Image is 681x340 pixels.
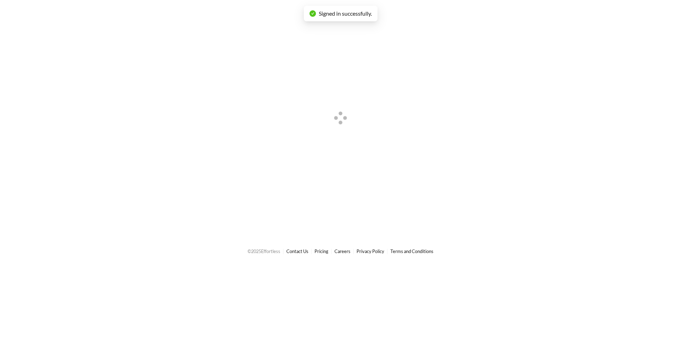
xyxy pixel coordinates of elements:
[310,10,316,17] span: check-circle
[286,248,308,254] a: Contact Us
[248,248,280,254] span: © 2025 Effortless
[319,10,372,17] span: Signed in successfully.
[334,248,350,254] a: Careers
[390,248,433,254] a: Terms and Conditions
[357,248,384,254] a: Privacy Policy
[314,248,328,254] a: Pricing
